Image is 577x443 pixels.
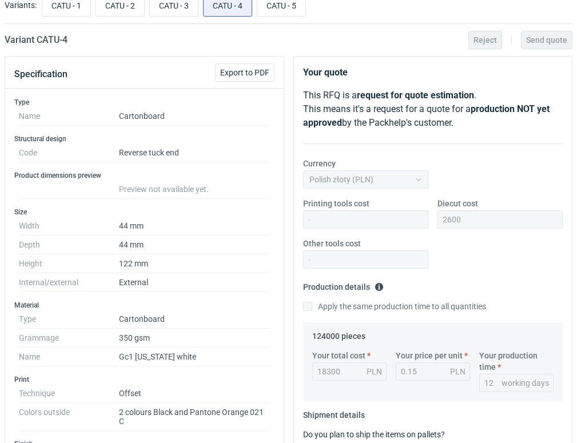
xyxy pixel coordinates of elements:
[119,236,269,254] dd: 44 mm
[14,134,274,143] h3: Structural design
[19,254,119,273] dt: Height
[119,384,269,403] dd: Offset
[19,273,119,292] dt: Internal/external
[14,61,67,88] button: Specification
[19,403,119,431] dt: Colors outside
[19,143,119,162] dt: Code
[119,185,209,194] span: Preview not available yet.
[19,384,119,403] dt: Technique
[19,236,119,254] dt: Depth
[14,171,274,180] h3: Product dimensions preview
[5,33,67,47] h2: Variant CATU - 4
[502,377,549,389] div: working days
[19,107,119,126] dt: Name
[220,69,269,77] span: Export to PDF
[119,403,269,431] dd: 2 colours Black and Pantone Orange 021 C
[119,329,269,348] dd: 350 gsm
[303,158,336,169] label: Currency
[357,90,474,101] strong: request for quote estimation
[19,310,119,329] dt: Type
[473,36,497,44] span: Reject
[303,198,369,209] label: Printing tools cost
[303,430,445,439] label: Do you plan to ship the items on pallets?
[303,67,348,78] strong: Your quote
[14,98,274,107] h3: Type
[119,310,269,329] dd: Cartonboard
[468,31,502,49] button: Reject
[14,375,274,384] h3: Print
[119,254,269,273] dd: 122 mm
[14,301,274,310] h3: Material
[119,348,269,366] dd: Gc1 [US_STATE] white
[19,348,119,366] dt: Name
[119,273,269,292] dd: External
[312,350,365,361] label: Your total cost
[312,327,365,341] legend: 124000 pieces
[119,217,269,236] dd: 44 mm
[303,278,384,292] legend: Production details
[14,207,274,217] h3: Size
[303,89,563,130] p: This RFQ is a . This means it's a request for a quote for a by the Packhelp's customer.
[303,103,550,128] strong: production NOT yet approved
[119,107,269,126] dd: Cartonboard
[303,406,365,420] legend: Shipment details
[521,31,572,49] button: Send quote
[396,350,463,361] label: Your price per unit
[479,350,554,373] label: Your production time
[19,217,119,236] dt: Width
[437,198,478,209] label: Diecut cost
[19,329,119,348] dt: Grammage
[526,36,567,44] span: Send quote
[215,63,274,82] button: Export to PDF
[303,301,486,312] label: Apply the same production time to all quantities
[450,366,465,377] div: PLN
[367,366,382,377] div: PLN
[119,143,269,162] dd: Reverse tuck end
[303,238,361,249] label: Other tools cost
